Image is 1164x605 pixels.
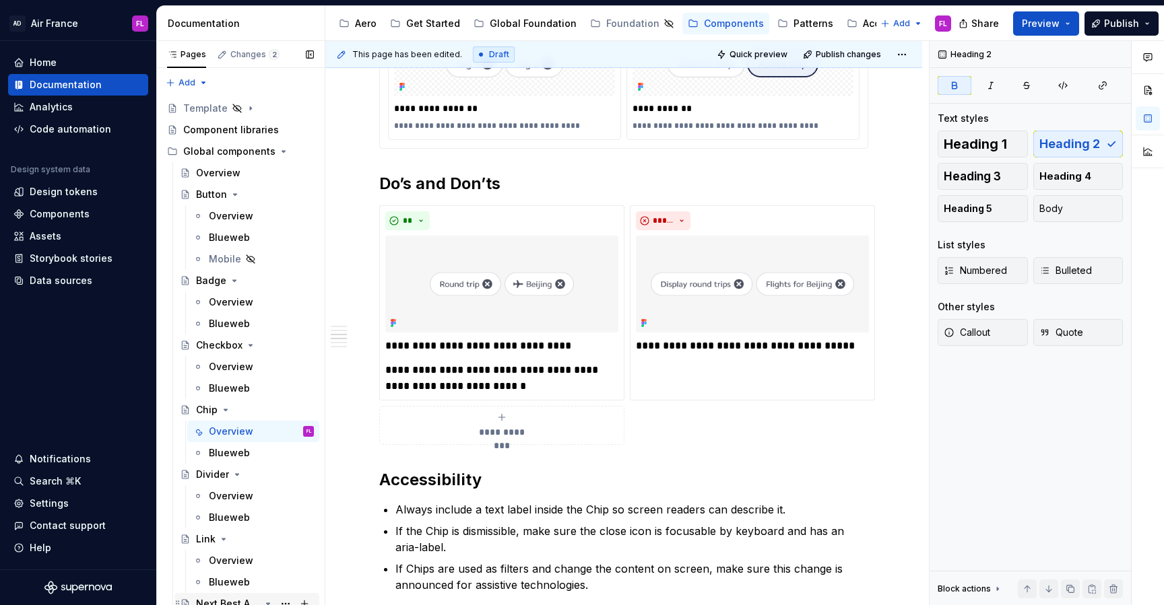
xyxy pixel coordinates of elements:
[30,452,91,466] div: Notifications
[30,122,111,136] div: Code automation
[230,49,280,60] div: Changes
[196,339,243,352] div: Checkbox
[30,207,90,221] div: Components
[209,489,253,503] div: Overview
[30,229,61,243] div: Assets
[333,10,874,37] div: Page tree
[209,425,253,438] div: Overview
[352,49,462,60] span: This page has been edited.
[187,356,319,378] a: Overview
[944,137,1007,151] span: Heading 1
[269,49,280,60] span: 2
[174,334,319,356] a: Checkbox
[794,17,833,30] div: Patterns
[209,446,250,460] div: Blueweb
[209,554,253,567] div: Overview
[187,205,319,227] a: Overview
[168,17,319,30] div: Documentation
[162,141,319,162] div: Global components
[196,188,227,201] div: Button
[876,14,927,33] button: Add
[406,17,460,30] div: Get Started
[490,17,577,30] div: Global Foundation
[938,583,991,594] div: Block actions
[209,209,253,223] div: Overview
[8,181,148,203] a: Design tokens
[1013,11,1079,36] button: Preview
[8,52,148,73] a: Home
[379,173,868,194] h2: Do’s and Don’ts
[395,523,868,555] p: If the Chip is dismissible, make sure the close icon is focusable by keyboard and has an aria-label.
[8,448,148,470] button: Notifications
[162,73,212,92] button: Add
[636,236,869,332] img: 9e1714a0-9250-4989-aab1-3a9b733271b7.png
[183,102,228,115] div: Template
[938,131,1028,157] button: Heading 1
[468,13,582,34] a: Global Foundation
[9,15,26,32] div: AD
[209,360,253,373] div: Overview
[174,399,319,421] a: Chip
[306,425,311,438] div: FL
[30,274,92,287] div: Data sources
[30,541,51,555] div: Help
[816,49,881,60] span: Publish changes
[44,581,112,594] a: Supernova Logo
[1039,170,1091,183] span: Heading 4
[385,236,618,332] img: f3feb040-0c7a-4780-b01d-5720877f378c.png
[187,571,319,593] a: Blueweb
[1039,264,1092,277] span: Bulleted
[333,13,382,34] a: Aero
[30,252,112,265] div: Storybook stories
[8,470,148,492] button: Search ⌘K
[944,264,1007,277] span: Numbered
[395,501,868,518] p: Always include a text label inside the Chip so screen readers can describe it.
[174,528,319,550] a: Link
[3,9,154,38] button: ADAir FranceFL
[30,185,98,199] div: Design tokens
[1033,195,1124,222] button: Body
[395,561,868,593] p: If Chips are used as filters and change the content on screen, make sure this change is announced...
[1039,202,1063,215] span: Body
[8,515,148,536] button: Contact support
[196,468,229,481] div: Divider
[971,17,999,30] span: Share
[1039,326,1083,339] span: Quote
[187,421,319,442] a: OverviewFL
[863,17,922,30] div: Accessibility
[167,49,206,60] div: Pages
[938,195,1028,222] button: Heading 5
[209,511,250,524] div: Blueweb
[136,18,144,29] div: FL
[1033,163,1124,190] button: Heading 4
[938,112,989,125] div: Text styles
[187,507,319,528] a: Blueweb
[196,274,226,287] div: Badge
[799,45,887,64] button: Publish changes
[30,56,57,69] div: Home
[30,519,106,532] div: Contact support
[174,184,319,205] a: Button
[682,13,769,34] a: Components
[196,166,240,180] div: Overview
[8,118,148,140] a: Code automation
[209,295,253,309] div: Overview
[31,17,78,30] div: Air France
[30,474,81,488] div: Search ⌘K
[939,18,947,29] div: FL
[187,291,319,313] a: Overview
[8,96,148,118] a: Analytics
[196,532,216,546] div: Link
[209,382,250,395] div: Blueweb
[183,145,276,158] div: Global components
[944,170,1001,183] span: Heading 3
[1033,319,1124,346] button: Quote
[162,119,319,141] a: Component libraries
[1022,17,1060,30] span: Preview
[209,317,250,330] div: Blueweb
[8,493,148,514] a: Settings
[209,231,250,244] div: Blueweb
[713,45,794,64] button: Quick preview
[174,162,319,184] a: Overview
[1104,17,1139,30] span: Publish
